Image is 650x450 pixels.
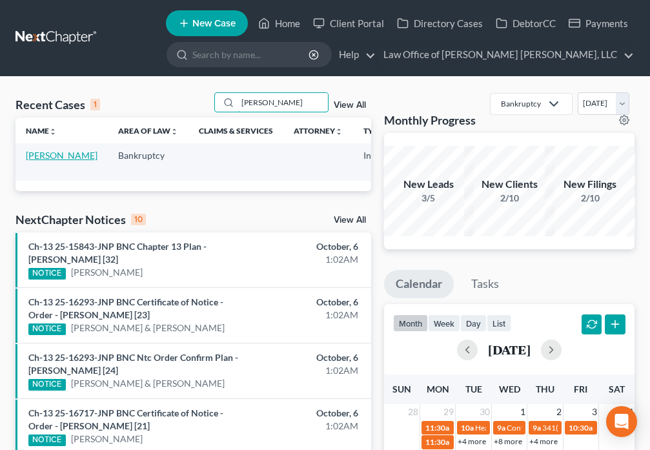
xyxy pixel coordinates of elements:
[15,212,146,227] div: NextChapter Notices
[353,143,414,180] td: Individual
[458,436,486,446] a: +4 more
[257,364,358,377] div: 1:02AM
[425,437,449,447] span: 11:30a
[501,98,541,109] div: Bankruptcy
[252,12,307,35] a: Home
[519,404,527,420] span: 1
[257,309,358,322] div: 1:02AM
[257,240,358,253] div: October, 6
[562,12,635,35] a: Payments
[384,270,454,298] a: Calendar
[28,241,207,265] a: Ch-13 25-15843-JNP BNC Chapter 13 Plan - [PERSON_NAME] [32]
[28,379,66,391] div: NOTICE
[489,12,562,35] a: DebtorCC
[26,150,97,161] a: [PERSON_NAME]
[442,404,455,420] span: 29
[529,436,558,446] a: +4 more
[392,384,411,394] span: Sun
[335,128,343,136] i: unfold_more
[49,128,57,136] i: unfold_more
[407,404,420,420] span: 28
[555,404,563,420] span: 2
[384,112,476,128] h3: Monthly Progress
[464,192,554,205] div: 2/10
[497,423,505,433] span: 9a
[108,143,188,180] td: Bankruptcy
[170,128,178,136] i: unfold_more
[307,12,391,35] a: Client Portal
[383,192,474,205] div: 3/5
[494,436,522,446] a: +8 more
[28,435,66,446] div: NOTICE
[71,377,225,390] a: [PERSON_NAME] & [PERSON_NAME]
[26,126,57,136] a: Nameunfold_more
[488,343,531,356] h2: [DATE]
[28,352,238,376] a: Ch-13 25-16293-JNP BNC Ntc Order Confirm Plan - [PERSON_NAME] [24]
[606,406,637,437] div: Open Intercom Messenger
[428,314,460,332] button: week
[609,384,625,394] span: Sat
[427,384,449,394] span: Mon
[192,19,236,28] span: New Case
[334,216,366,225] a: View All
[294,126,343,136] a: Attorneyunfold_more
[461,423,474,433] span: 10a
[257,351,358,364] div: October, 6
[545,177,635,192] div: New Filings
[90,99,100,110] div: 1
[257,296,358,309] div: October, 6
[257,420,358,433] div: 1:02AM
[118,126,178,136] a: Area of Lawunfold_more
[569,423,593,433] span: 10:30a
[192,43,310,66] input: Search by name...
[465,384,482,394] span: Tue
[460,314,487,332] button: day
[28,407,223,431] a: Ch-13 25-16717-JNP BNC Certificate of Notice - Order - [PERSON_NAME] [21]
[533,423,541,433] span: 9a
[377,43,634,66] a: Law Office of [PERSON_NAME] [PERSON_NAME], LLC
[131,214,146,225] div: 10
[257,407,358,420] div: October, 6
[28,296,223,320] a: Ch-13 25-16293-JNP BNC Certificate of Notice - Order - [PERSON_NAME] [23]
[28,323,66,335] div: NOTICE
[464,177,554,192] div: New Clients
[334,101,366,110] a: View All
[393,314,428,332] button: month
[383,177,474,192] div: New Leads
[15,97,100,112] div: Recent Cases
[71,266,143,279] a: [PERSON_NAME]
[332,43,376,66] a: Help
[536,384,554,394] span: Thu
[487,314,511,332] button: list
[28,268,66,280] div: NOTICE
[591,404,598,420] span: 3
[238,93,328,112] input: Search by name...
[475,423,576,433] span: Hearing for [PERSON_NAME]
[574,384,587,394] span: Fri
[363,126,391,136] a: Typeunfold_more
[545,192,635,205] div: 2/10
[627,404,635,420] span: 4
[478,404,491,420] span: 30
[499,384,520,394] span: Wed
[460,270,511,298] a: Tasks
[71,322,225,334] a: [PERSON_NAME] & [PERSON_NAME]
[425,423,449,433] span: 11:30a
[391,12,489,35] a: Directory Cases
[71,433,143,445] a: [PERSON_NAME]
[257,253,358,266] div: 1:02AM
[188,118,283,143] th: Claims & Services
